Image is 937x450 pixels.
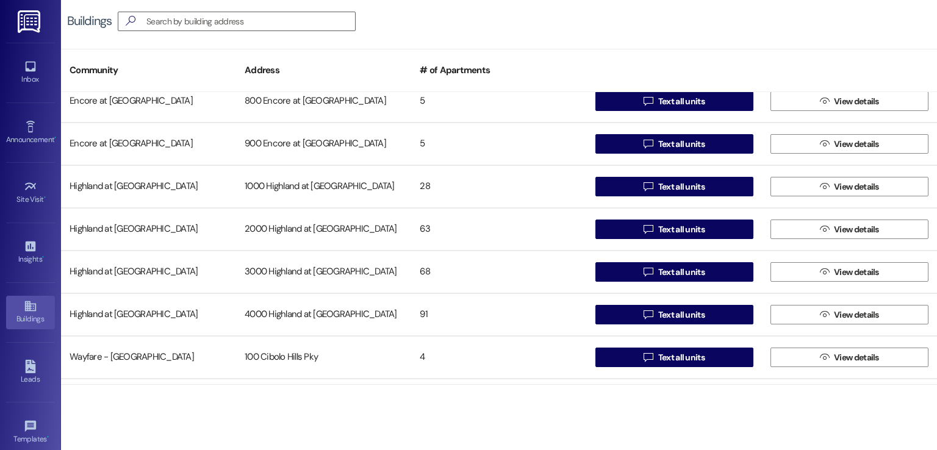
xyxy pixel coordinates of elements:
[146,13,355,30] input: Search by building address
[834,180,879,193] span: View details
[42,253,44,262] span: •
[658,223,705,236] span: Text all units
[834,138,879,151] span: View details
[411,55,586,85] div: # of Apartments
[411,302,586,327] div: 91
[644,182,653,191] i: 
[6,356,55,389] a: Leads
[236,260,411,284] div: 3000 Highland at [GEOGRAPHIC_DATA]
[67,15,112,27] div: Buildings
[61,345,236,370] div: Wayfare - [GEOGRAPHIC_DATA]
[595,134,753,154] button: Text all units
[44,193,46,202] span: •
[820,310,829,320] i: 
[411,345,586,370] div: 4
[770,134,928,154] button: View details
[6,296,55,329] a: Buildings
[411,132,586,156] div: 5
[236,345,411,370] div: 100 Cibolo Hills Pky
[236,89,411,113] div: 800 Encore at [GEOGRAPHIC_DATA]
[820,139,829,149] i: 
[411,217,586,241] div: 63
[411,89,586,113] div: 5
[595,220,753,239] button: Text all units
[770,91,928,111] button: View details
[644,96,653,106] i: 
[834,95,879,108] span: View details
[18,10,43,33] img: ResiDesk Logo
[61,260,236,284] div: Highland at [GEOGRAPHIC_DATA]
[644,139,653,149] i: 
[6,56,55,89] a: Inbox
[61,89,236,113] div: Encore at [GEOGRAPHIC_DATA]
[820,352,829,362] i: 
[820,267,829,277] i: 
[834,266,879,279] span: View details
[236,55,411,85] div: Address
[834,223,879,236] span: View details
[54,134,56,142] span: •
[834,309,879,321] span: View details
[770,177,928,196] button: View details
[61,55,236,85] div: Community
[658,138,705,151] span: Text all units
[770,220,928,239] button: View details
[61,174,236,199] div: Highland at [GEOGRAPHIC_DATA]
[595,91,753,111] button: Text all units
[61,217,236,241] div: Highland at [GEOGRAPHIC_DATA]
[595,305,753,324] button: Text all units
[236,132,411,156] div: 900 Encore at [GEOGRAPHIC_DATA]
[658,351,705,364] span: Text all units
[411,174,586,199] div: 28
[6,416,55,449] a: Templates •
[644,267,653,277] i: 
[595,262,753,282] button: Text all units
[61,132,236,156] div: Encore at [GEOGRAPHIC_DATA]
[770,305,928,324] button: View details
[644,224,653,234] i: 
[820,182,829,191] i: 
[770,262,928,282] button: View details
[644,352,653,362] i: 
[658,180,705,193] span: Text all units
[820,224,829,234] i: 
[644,310,653,320] i: 
[6,236,55,269] a: Insights •
[6,176,55,209] a: Site Visit •
[595,348,753,367] button: Text all units
[820,96,829,106] i: 
[61,302,236,327] div: Highland at [GEOGRAPHIC_DATA]
[770,348,928,367] button: View details
[121,15,140,27] i: 
[658,266,705,279] span: Text all units
[47,433,49,441] span: •
[236,217,411,241] div: 2000 Highland at [GEOGRAPHIC_DATA]
[658,95,705,108] span: Text all units
[658,309,705,321] span: Text all units
[411,260,586,284] div: 68
[595,177,753,196] button: Text all units
[236,174,411,199] div: 1000 Highland at [GEOGRAPHIC_DATA]
[834,351,879,364] span: View details
[236,302,411,327] div: 4000 Highland at [GEOGRAPHIC_DATA]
